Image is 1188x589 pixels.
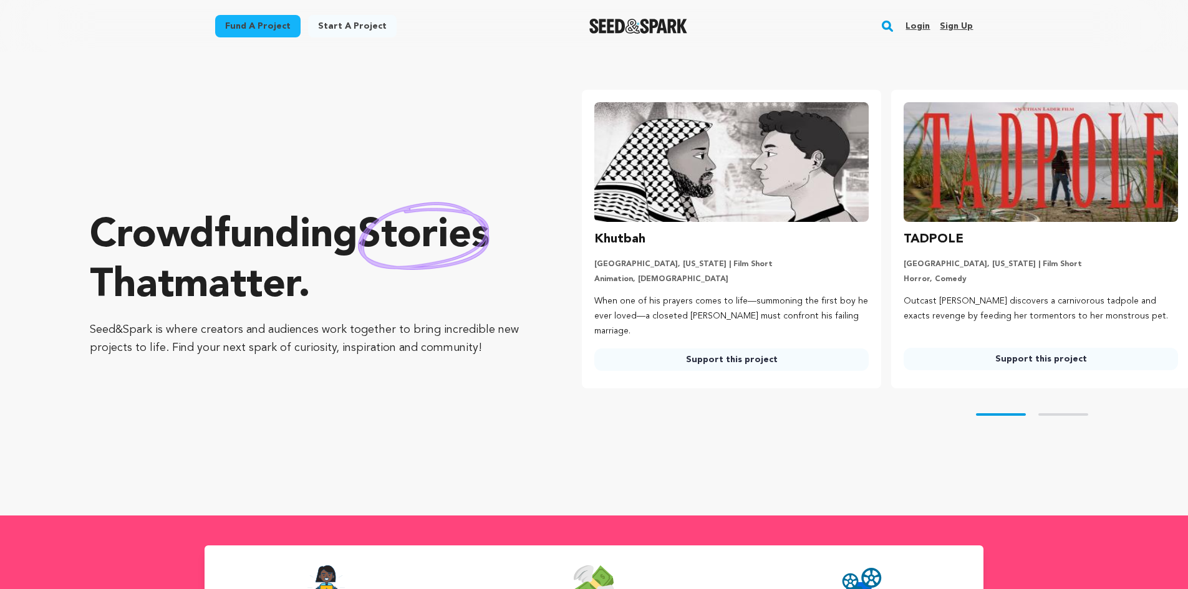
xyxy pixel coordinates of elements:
[215,15,301,37] a: Fund a project
[90,211,532,311] p: Crowdfunding that .
[589,19,687,34] img: Seed&Spark Logo Dark Mode
[594,229,645,249] h3: Khutbah
[308,15,397,37] a: Start a project
[358,202,490,270] img: hand sketched image
[940,16,973,36] a: Sign up
[594,294,869,338] p: When one of his prayers comes to life—summoning the first boy he ever loved—a closeted [PERSON_NA...
[904,229,963,249] h3: TADPOLE
[589,19,687,34] a: Seed&Spark Homepage
[904,294,1178,324] p: Outcast [PERSON_NAME] discovers a carnivorous tadpole and exacts revenge by feeding her tormentor...
[905,16,930,36] a: Login
[594,259,869,269] p: [GEOGRAPHIC_DATA], [US_STATE] | Film Short
[904,348,1178,370] a: Support this project
[594,348,869,371] a: Support this project
[90,321,532,357] p: Seed&Spark is where creators and audiences work together to bring incredible new projects to life...
[594,102,869,222] img: Khutbah image
[904,102,1178,222] img: TADPOLE image
[594,274,869,284] p: Animation, [DEMOGRAPHIC_DATA]
[174,266,298,306] span: matter
[904,259,1178,269] p: [GEOGRAPHIC_DATA], [US_STATE] | Film Short
[904,274,1178,284] p: Horror, Comedy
